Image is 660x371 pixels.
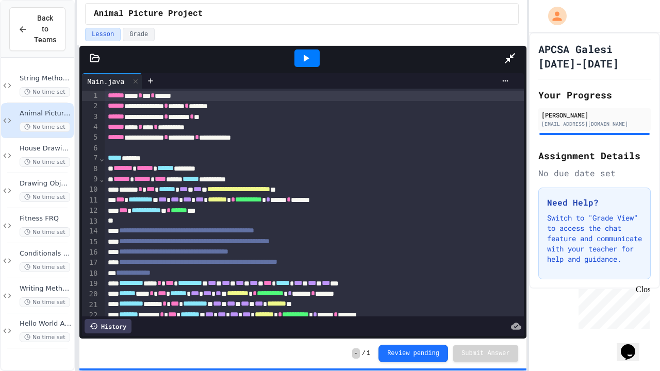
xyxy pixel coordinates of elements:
div: 11 [82,195,99,206]
span: Hello World Activity [20,319,72,328]
div: 19 [82,279,99,289]
span: No time set [20,122,70,132]
button: Review pending [378,345,448,362]
iframe: chat widget [617,330,650,361]
span: House Drawing Classwork [20,144,72,153]
div: 9 [82,174,99,184]
span: No time set [20,192,70,202]
div: 1 [82,91,99,101]
iframe: chat widget [574,285,650,329]
div: 16 [82,247,99,258]
div: 14 [82,226,99,237]
span: Fold line [99,154,104,162]
span: Fold line [99,175,104,183]
span: Back to Teams [34,13,57,45]
div: [PERSON_NAME] [541,110,648,120]
h2: Your Progress [538,88,651,102]
span: No time set [20,297,70,307]
button: Submit Answer [453,345,518,362]
button: Lesson [85,28,121,41]
div: 7 [82,153,99,163]
div: Chat with us now!Close [4,4,71,65]
button: Grade [123,28,155,41]
span: 1 [367,349,370,358]
h3: Need Help? [547,196,642,209]
span: / [362,349,366,358]
div: Main.java [82,73,142,89]
span: String Methods Examples [20,74,72,83]
div: 6 [82,143,99,154]
h2: Assignment Details [538,148,651,163]
span: No time set [20,87,70,97]
span: No time set [20,262,70,272]
div: 21 [82,300,99,310]
span: Writing Methods [20,284,72,293]
span: No time set [20,157,70,167]
span: Animal Picture Project [94,8,203,20]
p: Switch to "Grade View" to access the chat feature and communicate with your teacher for help and ... [547,213,642,264]
span: Submit Answer [461,349,510,358]
div: 5 [82,132,99,143]
div: 3 [82,112,99,122]
span: No time set [20,227,70,237]
div: 17 [82,258,99,268]
h1: APCSA Galesi [DATE]-[DATE] [538,42,651,71]
div: My Account [537,4,569,28]
div: 13 [82,216,99,227]
span: - [352,348,360,359]
span: Drawing Objects in Java - HW Playposit Code [20,179,72,188]
div: 18 [82,268,99,279]
div: 12 [82,206,99,216]
div: 8 [82,164,99,174]
div: History [85,319,131,333]
div: 10 [82,184,99,195]
div: 20 [82,289,99,299]
div: 22 [82,310,99,321]
span: Animal Picture Project [20,109,72,118]
div: 15 [82,237,99,247]
button: Back to Teams [9,7,65,51]
div: 4 [82,122,99,132]
span: No time set [20,332,70,342]
div: 2 [82,101,99,111]
span: Fitness FRQ [20,214,72,223]
div: No due date set [538,167,651,179]
div: [EMAIL_ADDRESS][DOMAIN_NAME] [541,120,648,128]
span: Conditionals Classwork [20,249,72,258]
div: Main.java [82,76,129,87]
